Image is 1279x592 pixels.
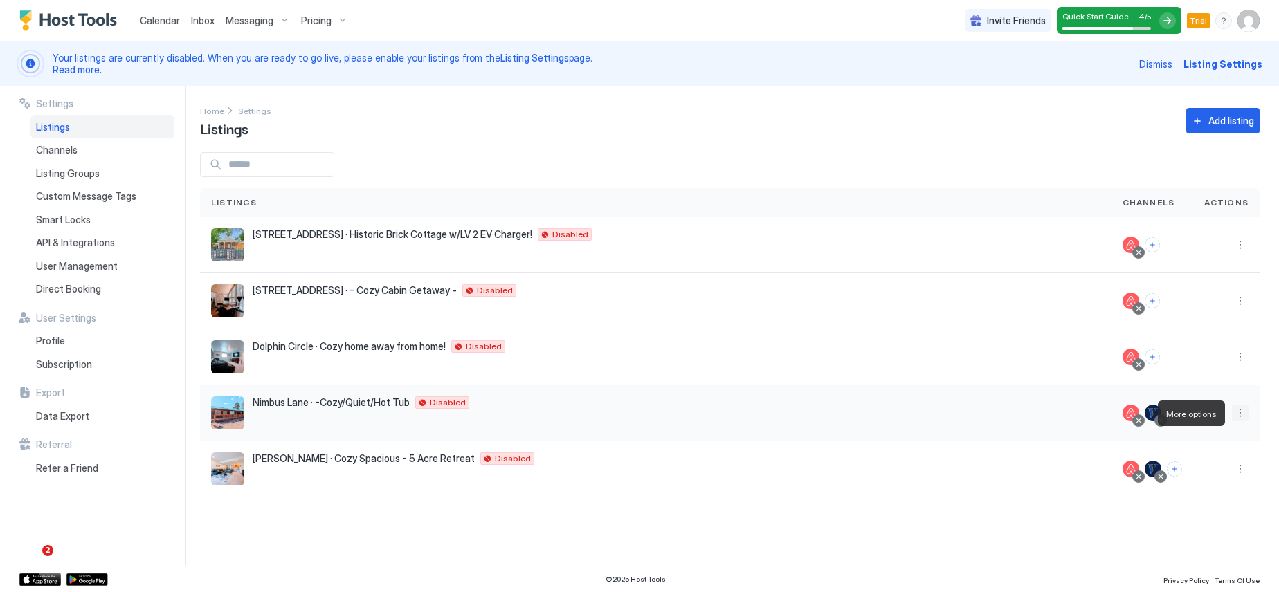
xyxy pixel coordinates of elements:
[36,260,118,272] span: User Management
[1163,576,1209,584] span: Privacy Policy
[1215,572,1260,586] a: Terms Of Use
[211,452,244,485] div: listing image
[30,208,174,232] a: Smart Locks
[14,545,47,578] iframe: Intercom live chat
[191,15,215,26] span: Inbox
[200,103,224,118] a: Home
[36,190,136,203] span: Custom Message Tags
[606,575,666,584] span: © 2025 Host Tools
[30,231,174,255] a: API & Integrations
[1186,108,1260,133] button: Add listing
[238,106,271,116] span: Settings
[36,167,100,180] span: Listing Groups
[140,15,180,26] span: Calendar
[36,121,70,133] span: Listings
[30,162,174,185] a: Listing Groups
[1232,461,1249,477] div: menu
[1232,237,1249,253] button: More options
[19,10,123,31] a: Host Tools Logo
[1145,293,1160,308] button: Connect channels
[1145,237,1160,252] button: Connect channels
[226,15,273,27] span: Messaging
[36,98,73,110] span: Settings
[301,15,332,27] span: Pricing
[36,438,72,451] span: Referral
[53,64,102,75] a: Read more.
[36,462,98,474] span: Refer a Friend
[1232,405,1249,421] button: More options
[36,410,89,423] span: Data Export
[1123,196,1175,209] span: Channels
[36,237,115,249] span: API & Integrations
[1232,293,1249,309] div: menu
[30,329,174,353] a: Profile
[36,358,92,371] span: Subscription
[1139,57,1172,71] div: Dismiss
[1163,572,1209,586] a: Privacy Policy
[1232,405,1249,421] div: menu
[42,545,53,556] span: 2
[253,228,532,241] span: [STREET_ADDRESS] · Historic Brick Cottage w/LV 2 EV Charger!
[1190,15,1207,27] span: Trial
[30,255,174,278] a: User Management
[211,396,244,429] div: listing image
[1232,349,1249,365] div: menu
[1237,10,1260,32] div: User profile
[223,153,334,176] input: Input Field
[36,144,78,156] span: Channels
[200,106,224,116] span: Home
[253,284,457,297] span: [STREET_ADDRESS] · - Cozy Cabin Getaway -
[30,185,174,208] a: Custom Message Tags
[211,228,244,261] div: listing image
[1232,461,1249,477] button: More options
[200,118,248,138] span: Listings
[238,103,271,118] a: Settings
[200,103,224,118] div: Breadcrumb
[253,340,446,353] span: Dolphin Circle · Cozy home away from home!
[1062,11,1129,21] span: Quick Start Guide
[1208,113,1254,128] div: Add listing
[1215,12,1232,29] div: menu
[1232,237,1249,253] div: menu
[140,13,180,28] a: Calendar
[36,335,65,347] span: Profile
[211,284,244,317] div: listing image
[253,396,410,409] span: Nimbus Lane · -Cozy/Quiet/Hot Tub
[1166,409,1217,419] span: More options
[66,573,108,586] a: Google Play Store
[987,15,1046,27] span: Invite Friends
[30,353,174,376] a: Subscription
[238,103,271,118] div: Breadcrumb
[1167,461,1182,477] button: Connect channels
[1183,57,1262,71] div: Listing Settings
[36,283,101,295] span: Direct Booking
[1215,576,1260,584] span: Terms Of Use
[36,387,65,399] span: Export
[211,196,257,209] span: Listings
[500,52,569,64] a: Listing Settings
[1232,293,1249,309] button: More options
[36,312,96,324] span: User Settings
[19,573,61,586] a: App Store
[30,138,174,162] a: Channels
[191,13,215,28] a: Inbox
[211,340,244,373] div: listing image
[30,405,174,428] a: Data Export
[30,277,174,301] a: Direct Booking
[1145,12,1151,21] span: / 5
[53,52,1131,76] span: Your listings are currently disabled. When you are ready to go live, please enable your listings ...
[1232,349,1249,365] button: More options
[1145,349,1160,364] button: Connect channels
[30,456,174,480] a: Refer a Friend
[30,115,174,139] a: Listings
[1139,11,1145,21] span: 4
[253,452,475,465] span: [PERSON_NAME] · Cozy Spacious - 5 Acre Retreat
[36,214,91,226] span: Smart Locks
